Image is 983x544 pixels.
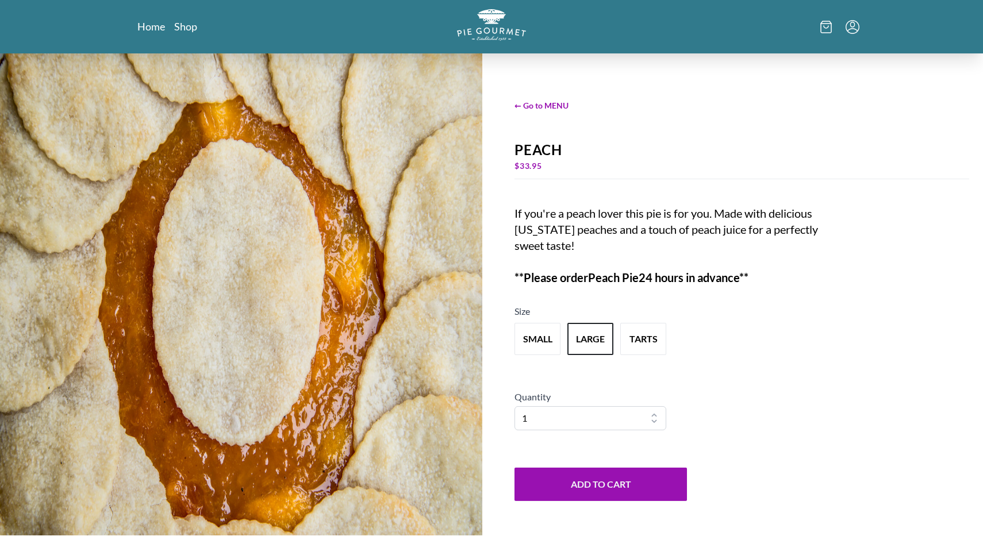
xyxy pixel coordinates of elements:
div: $ 33.95 [514,158,969,174]
span: Size [514,306,530,317]
span: Quantity [514,391,551,402]
select: Quantity [514,406,666,430]
div: If you're a peach lover this pie is for you. Made with delicious [US_STATE] peaches and a touch o... [514,205,846,285]
button: Variant Swatch [514,323,560,355]
button: Menu [846,20,859,34]
strong: Peach Pie [588,271,639,284]
a: Logo [457,9,526,44]
img: logo [457,9,526,41]
span: ← Go to MENU [514,99,969,111]
a: Shop [174,20,197,33]
strong: **Please order 24 hours in advance** [514,271,748,284]
button: Variant Swatch [567,323,613,355]
a: Home [137,20,165,33]
button: Variant Swatch [620,323,666,355]
div: Peach [514,142,969,158]
button: Add to Cart [514,468,687,501]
